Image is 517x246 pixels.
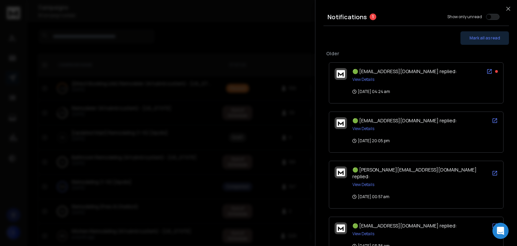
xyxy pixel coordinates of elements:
img: logo [337,168,345,176]
button: View Details [352,182,374,187]
span: Mark all as read [470,35,500,41]
img: logo [337,119,345,127]
img: logo [337,224,345,232]
button: View Details [352,77,374,82]
p: [DATE] 20:05 pm [352,138,390,144]
button: View Details [352,126,374,131]
label: Show only unread [447,14,482,20]
span: 1 [370,13,376,20]
p: [DATE] 00:57 am [352,194,389,199]
img: logo [337,70,345,78]
span: 🟢 [EMAIL_ADDRESS][DOMAIN_NAME] replied: [352,68,457,74]
p: Older [326,50,506,57]
span: 🟢 [EMAIL_ADDRESS][DOMAIN_NAME] replied: [352,222,457,229]
button: View Details [352,231,374,237]
h3: Notifications [328,12,367,22]
div: Open Intercom Messenger [492,223,509,239]
button: Mark all as read [460,31,509,45]
p: [DATE] 04:24 am [352,89,390,94]
span: 🟢 [PERSON_NAME][EMAIL_ADDRESS][DOMAIN_NAME] replied: [352,166,477,180]
span: 🟢 [EMAIL_ADDRESS][DOMAIN_NAME] replied: [352,117,457,124]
